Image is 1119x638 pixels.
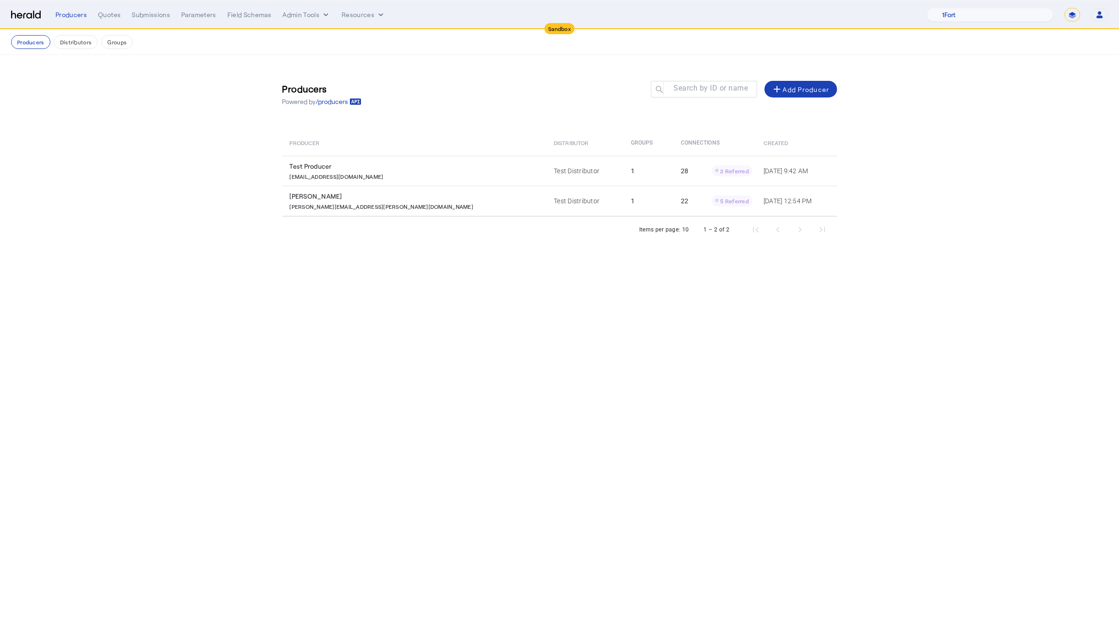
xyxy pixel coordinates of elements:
div: Add Producer [772,84,830,95]
mat-label: Search by ID or name [673,84,748,93]
a: /producers [316,97,361,106]
img: Herald Logo [11,11,41,19]
th: Producer [282,130,547,156]
p: [EMAIL_ADDRESS][DOMAIN_NAME] [290,171,384,180]
button: Groups [101,35,133,49]
div: Producers [55,10,87,19]
div: 22 [681,195,752,207]
th: Distributor [546,130,624,156]
button: Distributors [54,35,98,49]
div: 10 [682,225,689,234]
div: Sandbox [544,23,575,34]
div: Quotes [98,10,121,19]
td: [DATE] 12:54 PM [756,186,837,216]
button: Resources dropdown menu [342,10,385,19]
div: [PERSON_NAME] [290,192,543,201]
td: 1 [624,156,673,186]
div: Test Producer [290,162,543,171]
div: Submissions [132,10,170,19]
td: Test Distributor [546,186,624,216]
h3: Producers [282,82,361,95]
td: [DATE] 9:42 AM [756,156,837,186]
button: Producers [11,35,50,49]
th: Groups [624,130,673,156]
div: Parameters [181,10,216,19]
div: Field Schemas [227,10,272,19]
span: 5 Referred [720,198,749,204]
span: 2 Referred [720,168,749,174]
mat-icon: add [772,84,783,95]
th: Created [756,130,837,156]
div: 1 – 2 of 2 [704,225,730,234]
th: Connections [673,130,756,156]
td: Test Distributor [546,156,624,186]
div: 28 [681,165,752,176]
button: Add Producer [764,81,837,97]
p: Powered by [282,97,361,106]
div: Items per page: [639,225,680,234]
button: internal dropdown menu [282,10,330,19]
td: 1 [624,186,673,216]
mat-icon: search [651,85,667,96]
p: [PERSON_NAME][EMAIL_ADDRESS][PERSON_NAME][DOMAIN_NAME] [290,201,474,210]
